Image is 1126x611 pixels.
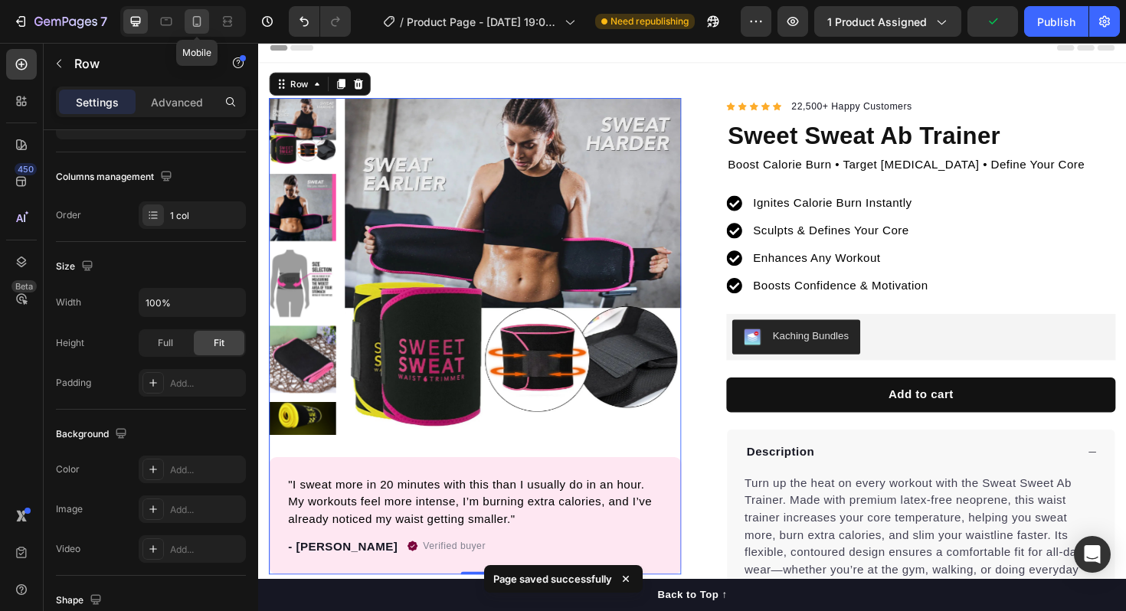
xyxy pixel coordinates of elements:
div: Shape [56,590,105,611]
p: Ignites Calorie Burn Instantly [524,161,709,179]
p: Description [517,424,589,443]
span: 1 product assigned [827,14,927,30]
div: Add... [170,463,242,477]
button: 7 [6,6,114,37]
span: Fit [214,336,224,350]
div: Publish [1037,14,1075,30]
span: Need republishing [610,15,689,28]
button: Publish [1024,6,1088,37]
div: Color [56,462,80,476]
input: Auto [139,289,245,316]
div: Width [56,296,81,309]
p: 7 [100,12,107,31]
iframe: Design area [258,43,1126,611]
div: Image [56,502,83,516]
p: Sculpts & Defines Your Core [524,190,709,208]
div: Beta [11,280,37,292]
div: Open Intercom Messenger [1074,536,1111,573]
p: Page saved successfully [493,571,612,586]
div: Add... [170,543,242,557]
button: 1 product assigned [814,6,961,37]
div: Add to cart [667,364,736,382]
p: Boosts Confidence & Motivation [524,248,709,266]
p: Advanced [151,94,203,110]
p: Enhances Any Workout [524,219,709,237]
h1: Sweet Sweat Ab Trainer [496,78,908,119]
p: Row [74,54,205,73]
div: Order [56,208,81,222]
button: Add to cart [496,355,908,391]
div: Columns management [56,167,175,188]
div: Kaching Bundles [545,302,625,319]
div: Video [56,542,80,556]
div: Height [56,336,84,350]
span: Product Page - [DATE] 19:00:17 [407,14,558,30]
div: Padding [56,376,91,390]
p: 22,500+ Happy Customers [565,60,692,75]
div: 450 [15,163,37,175]
span: / [400,14,404,30]
p: Turn up the heat on every workout with the Sweat Sweet Ab Trainer. Made with premium latex-free n... [515,459,873,583]
span: Full [158,336,173,350]
div: Background [56,424,130,445]
p: Boost Calorie Burn • Target [MEDICAL_DATA] • Define Your Core [497,120,906,139]
div: Add... [170,503,242,517]
div: 1 col [170,209,242,223]
img: KachingBundles.png [514,302,532,321]
button: Kaching Bundles [502,293,637,330]
p: Settings [76,94,119,110]
div: Size [56,256,97,277]
div: Add... [170,377,242,390]
div: Undo/Redo [289,6,351,37]
div: Back to Top ↑ [423,577,496,593]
